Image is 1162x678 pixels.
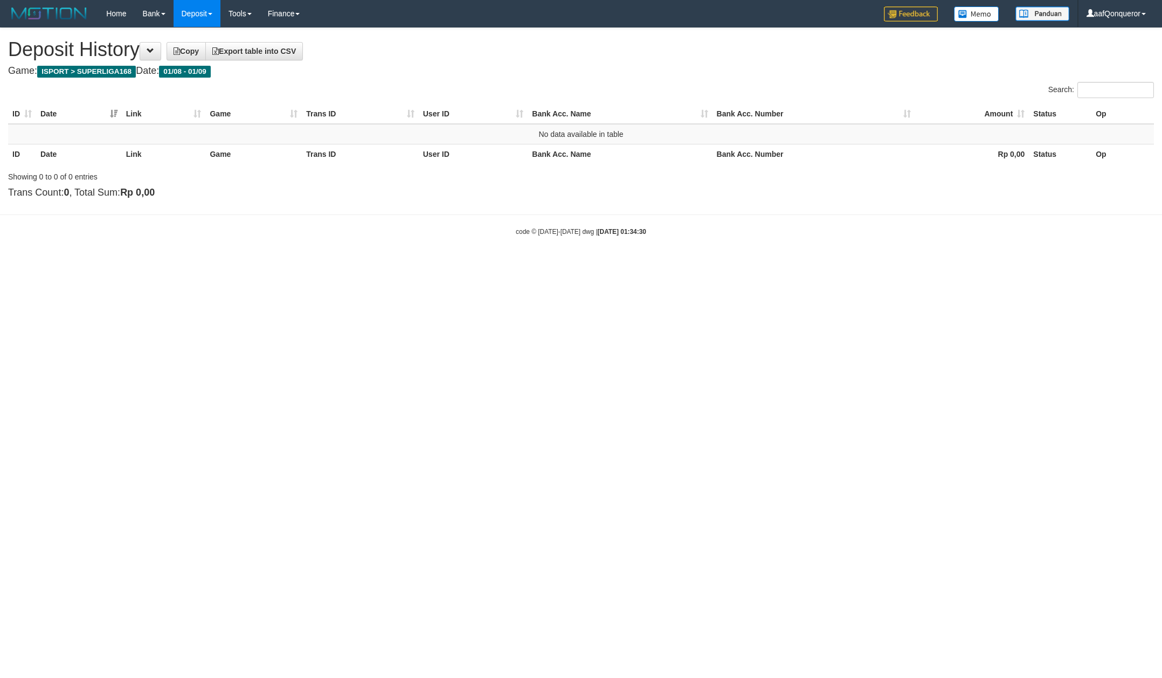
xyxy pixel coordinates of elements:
[8,5,90,22] img: MOTION_logo.png
[302,144,419,164] th: Trans ID
[37,66,136,78] span: ISPORT > SUPERLIGA168
[1015,6,1069,21] img: panduan.png
[528,104,712,124] th: Bank Acc. Name: activate to sort column ascending
[998,150,1025,158] strong: Rp 0,00
[205,42,303,60] a: Export table into CSV
[122,104,206,124] th: Link: activate to sort column ascending
[1077,82,1154,98] input: Search:
[8,39,1154,60] h1: Deposit History
[598,228,646,236] strong: [DATE] 01:34:30
[302,104,419,124] th: Trans ID: activate to sort column ascending
[1091,144,1154,164] th: Op
[8,104,36,124] th: ID: activate to sort column ascending
[528,144,712,164] th: Bank Acc. Name
[8,124,1154,144] td: No data available in table
[159,66,211,78] span: 01/08 - 01/09
[167,42,206,60] a: Copy
[8,188,1154,198] h4: Trans Count: , Total Sum:
[8,167,476,182] div: Showing 0 to 0 of 0 entries
[713,144,915,164] th: Bank Acc. Number
[1029,144,1091,164] th: Status
[8,144,36,164] th: ID
[120,187,155,198] strong: Rp 0,00
[419,104,528,124] th: User ID: activate to sort column ascending
[1091,104,1154,124] th: Op
[1029,104,1091,124] th: Status
[8,66,1154,77] h4: Game: Date:
[212,47,296,56] span: Export table into CSV
[64,187,69,198] strong: 0
[36,104,122,124] th: Date: activate to sort column ascending
[516,228,646,236] small: code © [DATE]-[DATE] dwg |
[36,144,122,164] th: Date
[884,6,938,22] img: Feedback.jpg
[122,144,206,164] th: Link
[954,6,999,22] img: Button%20Memo.svg
[174,47,199,56] span: Copy
[915,104,1029,124] th: Amount: activate to sort column ascending
[419,144,528,164] th: User ID
[713,104,915,124] th: Bank Acc. Number: activate to sort column ascending
[205,104,302,124] th: Game: activate to sort column ascending
[205,144,302,164] th: Game
[1048,82,1154,98] label: Search:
